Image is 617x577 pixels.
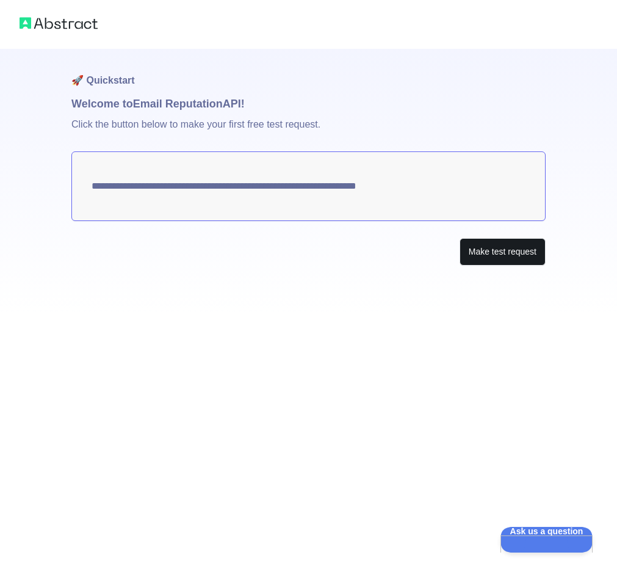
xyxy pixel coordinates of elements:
iframe: Help Scout Beacon - Open [500,527,593,553]
h1: Welcome to Email Reputation API! [71,95,546,112]
button: Make test request [460,238,546,266]
p: Click the button below to make your first free test request. [71,112,546,151]
img: Abstract logo [20,15,98,32]
h1: 🚀 Quickstart [71,49,546,95]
